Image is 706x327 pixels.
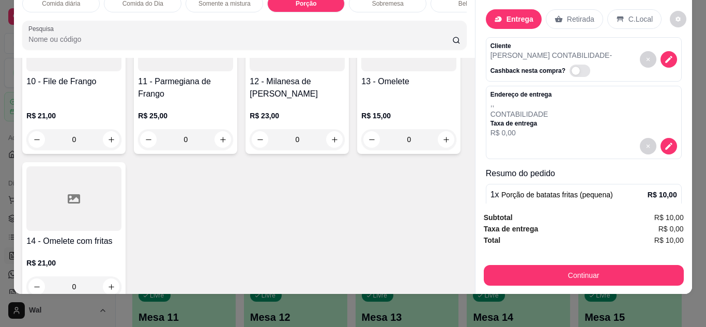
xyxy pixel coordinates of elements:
[490,99,552,109] p: , ,
[490,90,552,99] p: Endereço de entrega
[103,131,119,148] button: increase-product-quantity
[326,131,343,148] button: increase-product-quantity
[490,42,612,50] p: Cliente
[490,128,552,138] p: R$ 0,00
[250,111,345,121] p: R$ 23,00
[490,50,612,60] p: [PERSON_NAME] CONTABILIDADE -
[484,213,513,222] strong: Subtotal
[26,111,121,121] p: R$ 21,00
[648,190,677,200] p: R$ 10,00
[567,14,594,24] p: Retirada
[490,109,552,119] p: CONTABILIDADE
[654,235,684,246] span: R$ 10,00
[26,75,121,88] h4: 10 - File de Frango
[490,67,565,75] p: Cashback nesta compra?
[484,265,684,286] button: Continuar
[501,191,613,199] span: Porção de batatas fritas (pequena)
[252,131,268,148] button: decrease-product-quantity
[486,167,682,180] p: Resumo do pedido
[507,14,533,24] p: Entrega
[640,51,656,68] button: decrease-product-quantity
[363,131,380,148] button: decrease-product-quantity
[214,131,231,148] button: increase-product-quantity
[28,34,452,44] input: Pesquisa
[640,138,656,154] button: decrease-product-quantity
[28,131,45,148] button: decrease-product-quantity
[628,14,653,24] p: C.Local
[28,278,45,295] button: decrease-product-quantity
[361,111,456,121] p: R$ 15,00
[484,225,539,233] strong: Taxa de entrega
[140,131,157,148] button: decrease-product-quantity
[490,119,552,128] p: Taxa de entrega
[484,236,500,244] strong: Total
[670,11,686,27] button: decrease-product-quantity
[661,138,677,154] button: decrease-product-quantity
[361,75,456,88] h4: 13 - Omelete
[103,278,119,295] button: increase-product-quantity
[570,65,594,77] label: Automatic updates
[654,212,684,223] span: R$ 10,00
[26,258,121,268] p: R$ 21,00
[250,75,345,100] h4: 12 - Milanesa de [PERSON_NAME]
[438,131,454,148] button: increase-product-quantity
[138,75,233,100] h4: 11 - Parmegiana de Frango
[490,189,613,201] p: 1 x
[138,111,233,121] p: R$ 25,00
[661,51,677,68] button: decrease-product-quantity
[28,24,57,33] label: Pesquisa
[26,235,121,247] h4: 14 - Omelete com fritas
[658,223,684,235] span: R$ 0,00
